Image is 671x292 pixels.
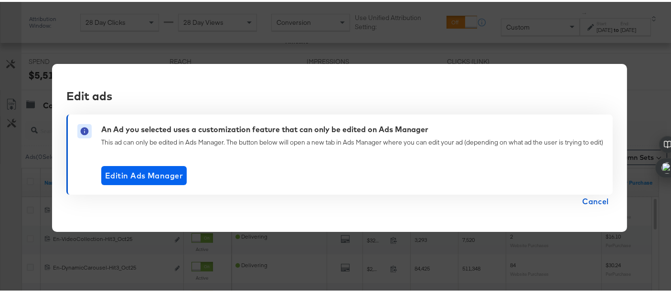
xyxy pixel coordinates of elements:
button: Editin Ads Manager [101,164,187,183]
div: Edit ads [66,86,606,102]
button: Cancel [578,193,613,206]
span: Edit in Ads Manager [105,167,183,180]
span: Cancel [582,193,609,206]
div: This ad can only be edited in Ads Manager. The button below will open a new tab in Ads Manager wh... [101,136,603,145]
div: An Ad you selected uses a customization feature that can only be edited on Ads Manager [101,122,428,133]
